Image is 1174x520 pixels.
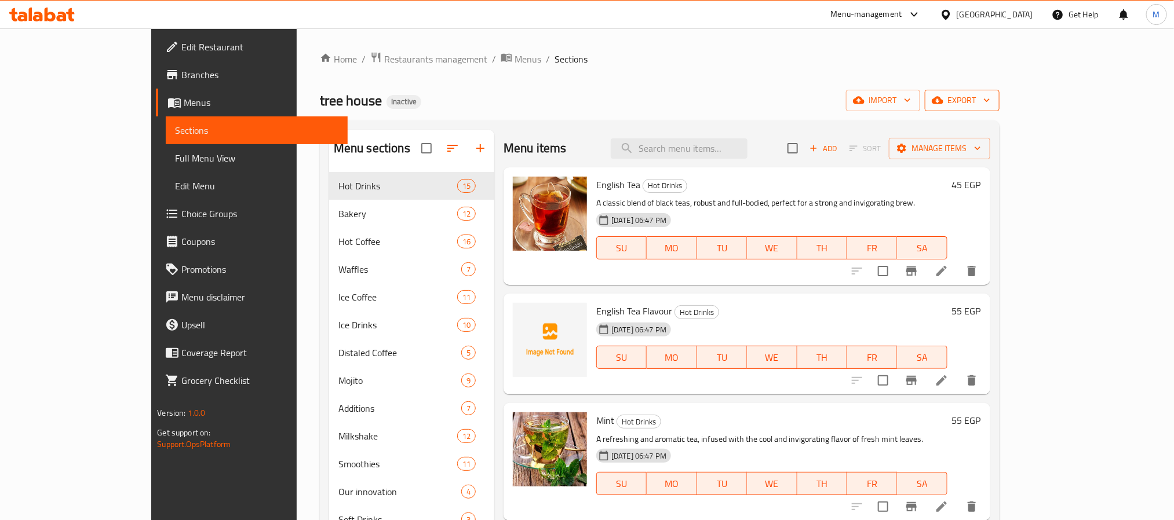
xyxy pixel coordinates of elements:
div: Hot Drinks [617,415,661,429]
span: TU [702,240,742,257]
span: MO [651,349,692,366]
span: WE [752,240,792,257]
h2: Menu items [504,140,567,157]
div: Bakery12 [329,200,494,228]
button: TH [797,346,847,369]
span: Add item [805,140,842,158]
button: SU [596,236,647,259]
span: 5 [462,347,475,358]
button: Add [805,140,842,158]
button: delete [958,257,986,285]
button: SU [596,346,647,369]
a: Edit Menu [166,172,347,200]
span: Menu disclaimer [181,290,338,304]
span: Sections [555,52,588,66]
span: SU [601,475,642,492]
span: Distaled Coffee [338,346,461,360]
button: SA [897,472,947,495]
p: A classic blend of black teas, robust and full-bodied, perfect for a strong and invigorating brew. [596,196,947,210]
span: Inactive [387,97,421,107]
img: English Tea [513,177,587,251]
span: FR [852,349,892,366]
span: Restaurants management [384,52,487,66]
span: Mint [596,412,614,429]
span: 16 [458,236,475,247]
span: export [934,93,990,108]
span: Ice Coffee [338,290,457,304]
span: 9 [462,375,475,386]
div: Additions [338,401,461,415]
span: WE [752,349,792,366]
div: items [461,262,476,276]
span: Milkshake [338,429,457,443]
span: import [855,93,911,108]
h2: Menu sections [334,140,410,157]
span: Select to update [871,368,895,393]
div: items [457,290,476,304]
button: Add section [466,134,494,162]
div: [GEOGRAPHIC_DATA] [957,8,1033,21]
span: TU [702,349,742,366]
button: TU [697,236,747,259]
span: Add [808,142,839,155]
span: Edit Menu [175,179,338,193]
span: Grocery Checklist [181,373,338,387]
span: 4 [462,486,475,497]
a: Menus [156,89,347,116]
div: items [457,457,476,471]
div: items [457,429,476,443]
span: Upsell [181,318,338,332]
span: [DATE] 06:47 PM [607,451,671,462]
button: SU [596,472,647,495]
button: FR [847,346,897,369]
button: SA [897,236,947,259]
span: 11 [458,459,475,470]
img: English Tea Flavour [513,303,587,377]
span: Select to update [871,259,895,283]
a: Branches [156,61,347,89]
div: Inactive [387,95,421,109]
div: items [457,207,476,221]
img: Mint [513,412,587,486]
button: TH [797,472,847,495]
a: Edit menu item [935,500,949,514]
a: Promotions [156,255,347,283]
nav: breadcrumb [320,52,1000,67]
div: Bakery [338,207,457,221]
span: SA [902,240,942,257]
span: Hot Drinks [338,179,457,193]
span: 1.0.0 [188,405,206,420]
a: Edit Restaurant [156,33,347,61]
span: Get support on: [157,425,210,440]
h6: 45 EGP [952,177,981,193]
a: Grocery Checklist [156,367,347,394]
span: FR [852,240,892,257]
span: Hot Drinks [643,179,687,192]
div: items [461,346,476,360]
span: Promotions [181,262,338,276]
button: Branch-specific-item [898,257,925,285]
div: Additions7 [329,394,494,422]
span: Hot Coffee [338,235,457,248]
span: MO [651,240,692,257]
span: Branches [181,68,338,82]
span: Version: [157,405,185,420]
a: Edit menu item [935,373,949,387]
span: 12 [458,431,475,442]
div: Hot Coffee16 [329,228,494,255]
span: TH [802,240,843,257]
button: WE [747,346,797,369]
h6: 55 EGP [952,412,981,429]
span: 10 [458,320,475,331]
span: Manage items [898,141,981,156]
span: Mojito [338,373,461,387]
li: / [546,52,550,66]
span: 15 [458,181,475,192]
span: TH [802,349,843,366]
span: Smoothies [338,457,457,471]
span: [DATE] 06:47 PM [607,324,671,335]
